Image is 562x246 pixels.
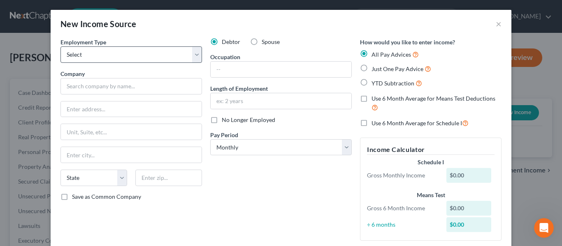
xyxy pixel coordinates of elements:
div: In observance of[DATE],the NextChapter team will be out of office on[DATE]. Our team will be unav... [7,62,135,165]
b: [DATE] [20,84,42,90]
span: Company [60,70,85,77]
input: Enter address... [61,101,202,117]
div: We encourage you to use the to answer any questions and we will respond to any unanswered inquiri... [13,128,128,160]
div: Schedule I [367,158,495,166]
div: New Income Source [60,18,137,30]
label: How would you like to enter income? [360,38,455,46]
input: Search company by name... [60,78,202,94]
span: Use 6 Month Average for Schedule I [372,120,462,126]
span: YTD Subtraction [372,80,414,87]
input: Enter city... [61,147,202,163]
b: [DATE], [61,68,86,74]
h1: [PERSON_NAME] [40,4,93,10]
input: Enter zip... [135,170,202,186]
div: $0.00 [446,217,492,232]
button: Send a message… [141,180,154,193]
div: $0.00 [446,201,492,216]
span: Use 6 Month Average for Means Test Deductions [372,95,495,102]
div: Gross Monthly Income [363,171,442,179]
h5: Income Calculator [367,145,495,155]
button: Start recording [52,183,59,190]
div: Close [144,3,159,18]
div: Emma says… [7,62,158,183]
button: Gif picker [26,183,33,190]
button: Upload attachment [39,183,46,190]
span: No Longer Employed [222,116,275,123]
button: Home [129,3,144,19]
div: Means Test [367,191,495,199]
span: Debtor [222,38,240,45]
span: All Pay Advices [372,51,411,58]
label: Length of Employment [210,84,268,93]
div: Gross 6 Month Income [363,204,442,212]
textarea: Message… [7,166,158,180]
div: $0.00 [446,168,492,183]
span: Just One Pay Advice [372,65,423,72]
span: Spouse [262,38,280,45]
label: Occupation [210,53,240,61]
span: Save as Common Company [72,193,141,200]
button: go back [5,3,21,19]
b: [DATE] [20,116,42,123]
iframe: Intercom live chat [534,218,554,238]
a: Help Center [13,128,111,143]
div: ÷ 6 months [363,221,442,229]
input: Unit, Suite, etc... [61,124,202,140]
div: In observance of the NextChapter team will be out of office on . Our team will be unavailable for... [13,67,128,124]
input: -- [211,62,351,77]
input: ex: 2 years [211,93,351,109]
button: Emoji picker [13,183,19,190]
span: Pay Period [210,131,238,138]
button: × [496,19,502,29]
span: Employment Type [60,39,106,46]
img: Profile image for Emma [23,5,37,18]
p: Active [DATE] [40,10,76,18]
